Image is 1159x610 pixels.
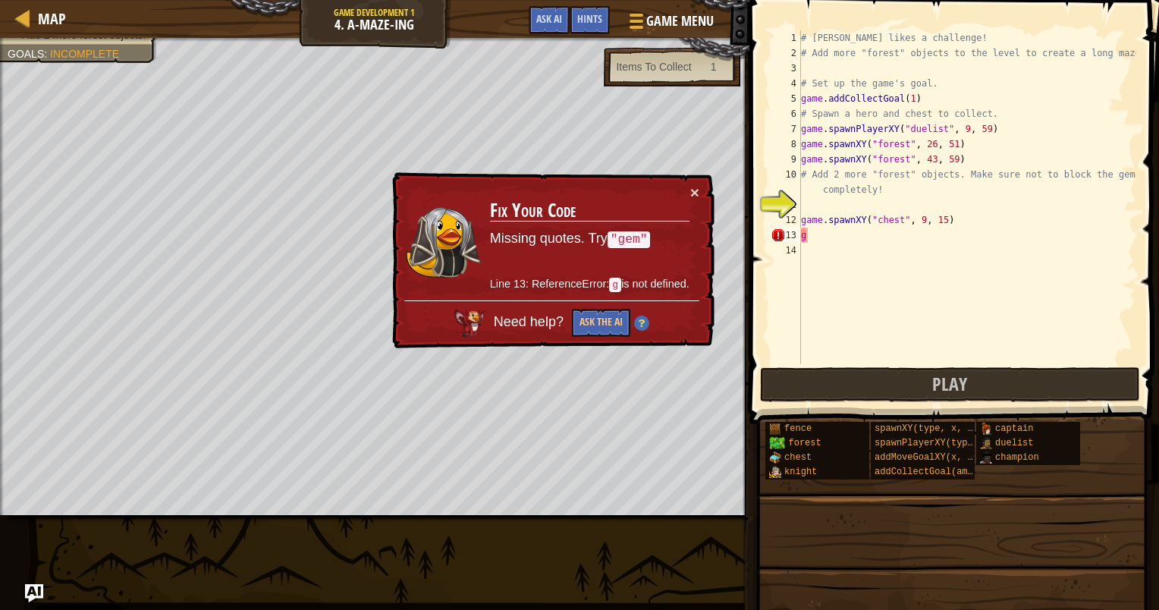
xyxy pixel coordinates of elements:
[490,229,689,249] p: Missing quotes. Try
[572,309,630,337] button: Ask the AI
[536,11,562,26] span: Ask AI
[784,467,817,477] span: knight
[490,200,689,222] h3: Fix Your Code
[771,106,801,121] div: 6
[995,452,1039,463] span: champion
[771,76,801,91] div: 4
[50,48,119,60] span: Incomplete
[769,437,785,449] img: trees_1.png
[771,30,801,46] div: 1
[784,452,812,463] span: chest
[25,584,43,602] button: Ask AI
[617,6,723,42] button: Game Menu
[454,310,485,337] img: AI
[608,231,651,248] code: "gem"
[769,451,781,464] img: portrait.png
[577,11,602,26] span: Hints
[8,48,44,60] span: Goals
[44,48,50,60] span: :
[771,61,801,76] div: 3
[771,152,801,167] div: 9
[30,8,66,29] a: Map
[609,278,621,292] code: g
[875,438,1011,448] span: spawnPlayerXY(type, x, y)
[875,452,978,463] span: addMoveGoalXY(x, y)
[771,228,801,243] div: 13
[875,423,978,434] span: spawnXY(type, x, y)
[646,11,714,31] span: Game Menu
[490,276,689,293] p: Line 13: ReferenceError: is not defined.
[38,8,66,29] span: Map
[494,315,567,330] span: Need help?
[760,367,1140,402] button: Play
[771,137,801,152] div: 8
[771,46,801,61] div: 2
[980,451,992,464] img: portrait.png
[771,197,801,212] div: 11
[711,59,717,74] div: 1
[995,438,1033,448] span: duelist
[771,243,801,258] div: 14
[771,91,801,106] div: 5
[771,167,801,197] div: 10
[788,438,821,448] span: forest
[769,423,781,435] img: portrait.png
[769,466,781,478] img: portrait.png
[784,423,812,434] span: fence
[980,423,992,435] img: portrait.png
[634,316,649,331] img: Hint
[875,467,994,477] span: addCollectGoal(amount)
[771,121,801,137] div: 7
[690,184,699,200] button: ×
[529,6,570,34] button: Ask AI
[771,212,801,228] div: 12
[995,423,1033,434] span: captain
[405,206,481,279] img: duck_nalfar.png
[932,372,967,396] span: Play
[980,437,992,449] img: portrait.png
[616,59,691,74] div: Items To Collect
